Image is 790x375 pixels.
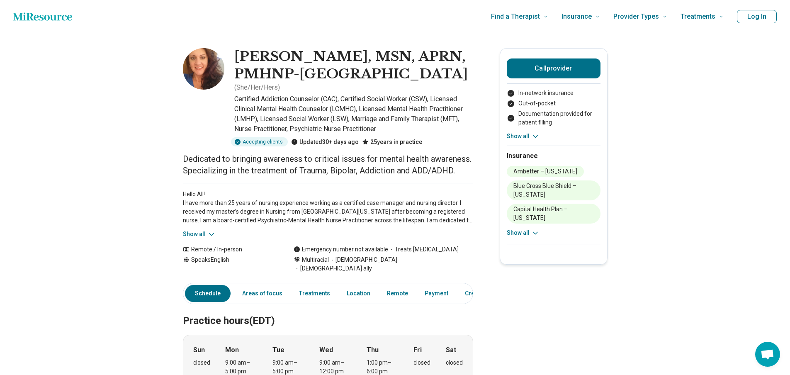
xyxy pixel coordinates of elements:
[329,256,397,264] span: [DEMOGRAPHIC_DATA]
[420,285,453,302] a: Payment
[388,245,459,254] span: Treats [MEDICAL_DATA]
[413,358,430,367] div: closed
[193,345,205,355] strong: Sun
[183,256,277,273] div: Speaks English
[507,58,600,78] button: Callprovider
[362,137,422,146] div: 25 years in practice
[613,11,659,22] span: Provider Types
[294,264,372,273] span: [DEMOGRAPHIC_DATA] ally
[460,285,501,302] a: Credentials
[446,358,463,367] div: closed
[342,285,375,302] a: Location
[294,285,335,302] a: Treatments
[225,345,239,355] strong: Mon
[507,89,600,127] ul: Payment options
[183,294,473,328] h2: Practice hours (EDT)
[507,132,540,141] button: Show all
[272,345,284,355] strong: Tue
[507,229,540,237] button: Show all
[183,48,224,90] img: Julianne Fountain, MSN, APRN, PMHNP-BC, Certified Addiction Counselor (CAC)
[302,256,329,264] span: Multiracial
[507,180,600,200] li: Blue Cross Blue Shield – [US_STATE]
[234,48,473,83] h1: [PERSON_NAME], MSN, APRN, PMHNP-[GEOGRAPHIC_DATA]
[294,245,388,254] div: Emergency number not available
[183,230,216,239] button: Show all
[291,137,359,146] div: Updated 30+ days ago
[183,190,473,225] p: Hello All! I have more than 25 years of nursing experience working as a certified case manager an...
[562,11,592,22] span: Insurance
[13,8,72,25] a: Home page
[507,151,600,161] h2: Insurance
[507,204,600,224] li: Capital Health Plan – [US_STATE]
[319,345,333,355] strong: Wed
[382,285,413,302] a: Remote
[234,83,280,93] p: ( She/Her/Hers )
[737,10,777,23] button: Log In
[491,11,540,22] span: Find a Therapist
[234,94,473,134] p: Certified Addiction Counselor (CAC), Certified Social Worker (CSW), Licensed Clinical Mental Heal...
[507,110,600,127] li: Documentation provided for patient filling
[183,245,277,254] div: Remote / In-person
[507,99,600,108] li: Out-of-pocket
[755,342,780,367] div: Open chat
[507,166,584,177] li: Ambetter – [US_STATE]
[446,345,456,355] strong: Sat
[507,89,600,97] li: In-network insurance
[237,285,287,302] a: Areas of focus
[185,285,231,302] a: Schedule
[193,358,210,367] div: closed
[367,345,379,355] strong: Thu
[413,345,422,355] strong: Fri
[183,153,473,176] p: Dedicated to bringing awareness to critical issues for mental health awareness. Specializing in t...
[681,11,715,22] span: Treatments
[231,137,288,146] div: Accepting clients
